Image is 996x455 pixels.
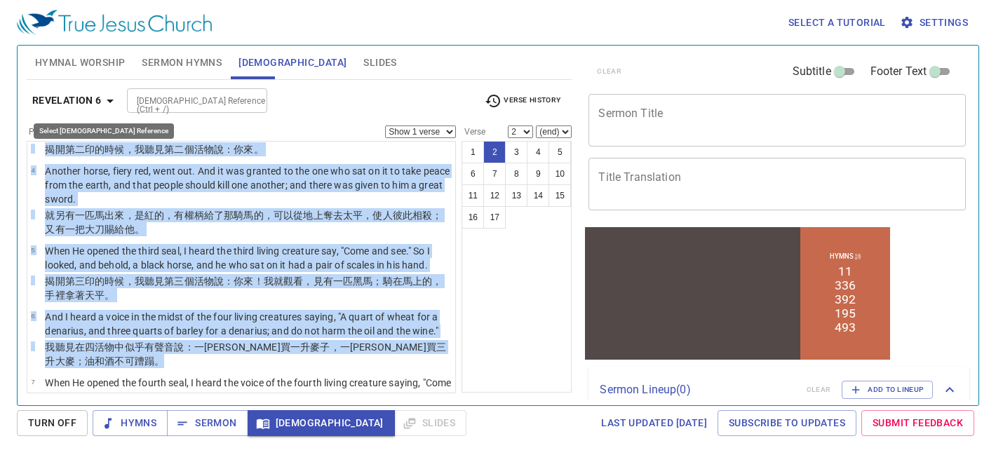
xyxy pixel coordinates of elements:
[65,144,264,155] wg455: 第二
[45,276,442,301] wg4973: 的時候
[45,210,442,235] wg1831: ，是紅的
[55,224,144,235] wg2532: 有一把大
[583,225,892,362] iframe: from-child
[462,184,484,207] button: 11
[135,355,164,367] wg3361: 蹧蹋
[718,410,856,436] a: Subscribe to Updates
[505,141,527,163] button: 3
[549,184,571,207] button: 15
[45,142,448,156] p: 揭開
[897,10,974,36] button: Settings
[65,290,115,301] wg1722: 拿著
[254,144,264,155] wg2532: 。
[224,144,264,155] wg3004: ：你來
[85,144,264,155] wg1208: 印
[505,184,527,207] button: 13
[588,367,969,413] div: Sermon Lineup(0)clearAdd to Lineup
[873,414,963,432] span: Submit Feedback
[105,355,164,367] wg2532: 酒
[861,410,974,436] a: Submit Feedback
[483,141,506,163] button: 2
[32,92,102,109] b: Revelation 6
[248,410,395,436] button: [DEMOGRAPHIC_DATA]
[45,164,451,206] p: Another horse, fiery red, went out. And it was granted to the one who sat on it to take peace fro...
[729,414,845,432] span: Subscribe to Updates
[485,93,560,109] span: Verse History
[104,414,156,432] span: Hymns
[164,144,264,155] wg191: 第二個
[35,54,126,72] span: Hymnal Worship
[462,141,484,163] button: 1
[31,312,34,320] span: 6
[17,410,88,436] button: Turn Off
[214,144,264,155] wg2226: 說
[259,414,384,432] span: [DEMOGRAPHIC_DATA]
[45,210,442,235] wg4450: ，有權柄給了
[45,210,442,235] wg2462: 出來
[45,210,442,235] wg846: 騎
[85,290,114,301] wg2192: 天平
[483,184,506,207] button: 12
[45,276,442,301] wg2226: 說
[462,163,484,185] button: 6
[114,355,164,367] wg3631: 不可
[105,224,144,235] wg3162: 賜給
[600,381,795,398] p: Sermon Lineup ( 0 )
[527,141,549,163] button: 4
[45,276,442,301] wg3004: ：你來
[45,210,442,235] wg2521: 馬的，可以從
[45,276,442,301] wg5154: 印
[45,210,442,235] wg1325: 那
[75,355,164,367] wg2915: ；油
[45,341,446,367] wg5456: 說
[851,383,924,396] span: Add to Lineup
[527,163,549,185] button: 9
[483,206,506,229] button: 17
[95,355,164,367] wg1637: 和
[28,414,76,432] span: Turn Off
[93,410,168,436] button: Hymns
[45,276,442,301] wg3753: ，我聽見
[135,224,144,235] wg846: 。
[45,276,442,301] wg5154: 活物
[45,244,451,272] p: When He opened the third seal, I heard the third living creature say, "Come and see." So I looked...
[29,128,125,136] label: Previous (←, ↑) Next (→, ↓)
[131,93,240,109] input: Type Bible Reference
[55,355,165,367] wg5518: 大麥
[167,410,248,436] button: Sermon
[505,163,527,185] button: 8
[595,410,713,436] a: Last updated [DATE]
[125,224,144,235] wg1325: 他
[549,141,571,163] button: 5
[870,63,927,80] span: Footer Text
[788,14,886,32] span: Select a tutorial
[462,206,484,229] button: 16
[842,381,933,399] button: Add to Lineup
[45,210,442,235] wg243: 一匹馬
[45,376,451,404] p: When He opened the fourth seal, I heard the voice of the fourth living creature saying, "Come and...
[601,414,707,432] span: Last updated [DATE]
[178,414,236,432] span: Sermon
[45,210,442,235] wg2532: 另有
[95,144,264,155] wg4973: 的時候
[783,10,891,36] button: Select a tutorial
[45,274,451,302] p: 揭開
[45,276,442,301] wg455: 第三
[45,341,446,367] wg191: 在
[476,90,569,111] button: Verse History
[793,63,831,80] span: Subtitle
[95,224,144,235] wg3173: 刀
[45,341,446,367] wg2226: 中
[903,14,968,32] span: Settings
[483,163,506,185] button: 7
[45,341,446,367] wg3319: 似乎有聲音
[31,166,34,174] span: 4
[27,88,124,114] button: Revelation 6
[17,10,212,35] img: True Jesus Church
[31,246,34,254] span: 5
[31,378,34,386] span: 7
